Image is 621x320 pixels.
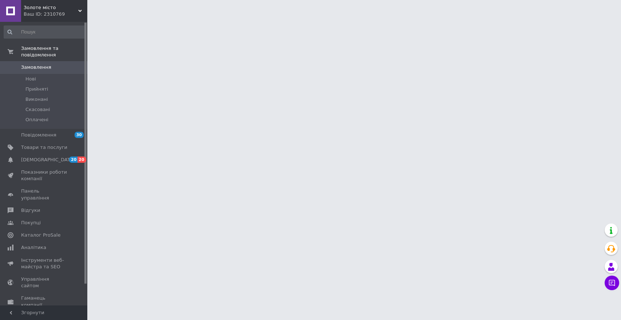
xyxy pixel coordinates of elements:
[21,276,67,289] span: Управління сайтом
[4,25,85,39] input: Пошук
[21,232,60,238] span: Каталог ProSale
[21,188,67,201] span: Панель управління
[21,169,67,182] span: Показники роботи компанії
[21,64,51,71] span: Замовлення
[21,207,40,214] span: Відгуки
[21,257,67,270] span: Інструменти веб-майстра та SEO
[605,276,619,290] button: Чат з покупцем
[24,11,87,17] div: Ваш ID: 2310769
[25,116,48,123] span: Оплачені
[21,244,46,251] span: Аналітика
[21,220,41,226] span: Покупці
[21,132,56,138] span: Повідомлення
[75,132,84,138] span: 30
[21,295,67,308] span: Гаманець компанії
[25,96,48,103] span: Виконані
[69,157,77,163] span: 20
[25,86,48,92] span: Прийняті
[25,76,36,82] span: Нові
[21,45,87,58] span: Замовлення та повідомлення
[21,157,75,163] span: [DEMOGRAPHIC_DATA]
[21,144,67,151] span: Товари та послуги
[77,157,86,163] span: 20
[24,4,78,11] span: Золоте місто
[25,106,50,113] span: Скасовані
